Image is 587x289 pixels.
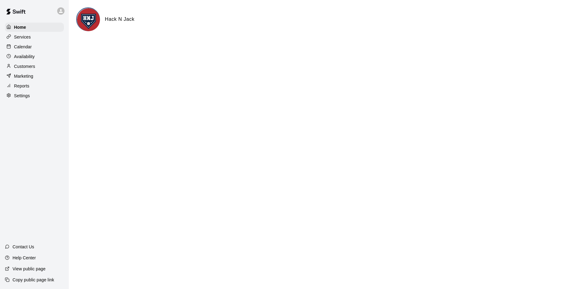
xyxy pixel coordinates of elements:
[14,93,30,99] p: Settings
[5,32,64,42] a: Services
[14,63,35,69] p: Customers
[14,54,35,60] p: Availability
[14,24,26,30] p: Home
[77,8,100,31] img: Hack N Jack logo
[13,266,46,272] p: View public page
[5,81,64,91] a: Reports
[13,244,34,250] p: Contact Us
[14,44,32,50] p: Calendar
[14,73,33,79] p: Marketing
[13,277,54,283] p: Copy public page link
[5,62,64,71] a: Customers
[5,72,64,81] a: Marketing
[13,255,36,261] p: Help Center
[5,23,64,32] a: Home
[5,91,64,100] a: Settings
[14,83,29,89] p: Reports
[14,34,31,40] p: Services
[5,52,64,61] a: Availability
[5,42,64,51] a: Calendar
[105,15,135,23] h6: Hack N Jack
